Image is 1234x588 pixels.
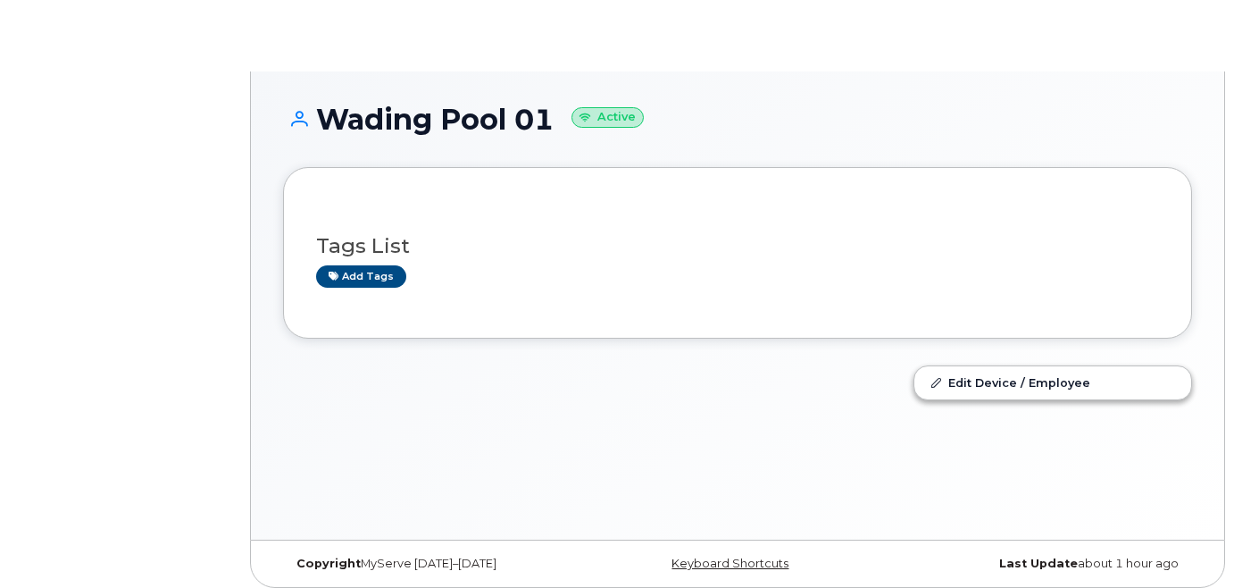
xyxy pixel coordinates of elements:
a: Edit Device / Employee [914,366,1191,399]
a: Keyboard Shortcuts [671,557,788,570]
div: about 1 hour ago [889,557,1192,571]
h1: Wading Pool 01 [283,104,1192,135]
div: MyServe [DATE]–[DATE] [283,557,586,571]
strong: Copyright [296,557,361,570]
a: Add tags [316,265,406,288]
small: Active [571,107,644,128]
h3: Tags List [316,235,1159,257]
strong: Last Update [999,557,1078,570]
